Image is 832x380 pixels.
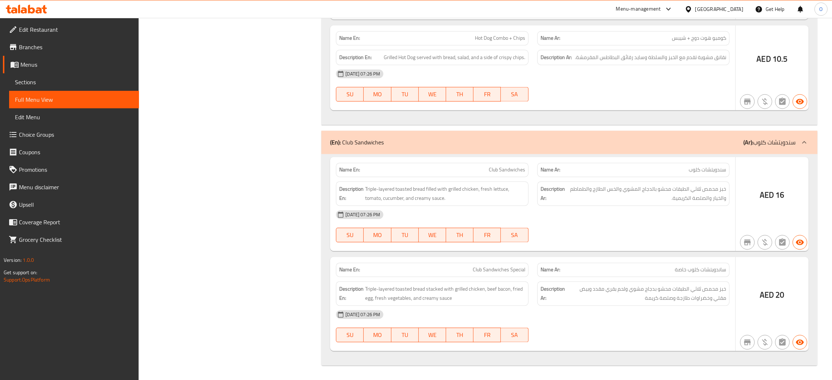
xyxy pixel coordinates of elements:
div: Menu-management [616,5,661,13]
span: TU [394,330,416,340]
span: [DATE] 07:26 PM [343,311,383,318]
span: ساندويتشات كلوب خاصة [675,266,726,274]
span: MO [367,330,388,340]
a: Menus [3,56,139,73]
span: Hot Dog Combo + Chips [475,34,525,42]
a: Coverage Report [3,213,139,231]
a: Coupons [3,143,139,161]
span: نقانق مشوية تقدم مع الخبز والسلطة وسايد رقائق البطاطس المقرمشة. [575,53,726,62]
a: Full Menu View [9,91,139,108]
span: Grocery Checklist [19,235,133,244]
b: (En): [330,137,341,148]
button: MO [364,228,391,242]
button: Not branch specific item [740,235,755,249]
button: TU [391,87,419,101]
button: TH [446,228,473,242]
strong: Description Ar: [541,185,565,202]
strong: Name Ar: [541,34,560,42]
a: Branches [3,38,139,56]
span: SA [504,330,525,340]
span: SA [504,230,525,240]
button: MO [364,327,391,342]
span: [DATE] 07:26 PM [343,211,383,218]
span: Edit Restaurant [19,25,133,34]
span: Coupons [19,148,133,156]
span: TH [449,89,471,100]
button: WE [419,87,446,101]
span: Upsell [19,200,133,209]
button: Purchased item [758,335,772,349]
button: WE [419,327,446,342]
a: Upsell [3,196,139,213]
a: Edit Restaurant [3,21,139,38]
button: SU [336,327,364,342]
span: Get support on: [4,268,37,277]
span: Branches [19,43,133,51]
span: Club Sandwiches Special [473,266,525,274]
span: Menu disclaimer [19,183,133,191]
span: TU [394,89,416,100]
span: FR [476,89,498,100]
span: Menus [20,60,133,69]
p: سندويتشات كلوب [743,138,796,147]
strong: Description En: [339,53,372,62]
strong: Description En: [339,185,364,202]
button: TH [446,327,473,342]
button: SA [501,327,528,342]
span: FR [476,230,498,240]
button: SU [336,87,364,101]
button: TU [391,228,419,242]
span: Club Sandwiches [489,166,525,174]
span: SU [339,330,361,340]
span: Coverage Report [19,218,133,226]
span: 1.0.0 [23,255,34,265]
span: O [819,5,823,13]
a: Promotions [3,161,139,178]
span: سندويتشات كلوب [689,166,726,174]
span: WE [422,89,443,100]
strong: Description En: [339,284,364,302]
span: TH [449,330,471,340]
button: Purchased item [758,94,772,109]
button: Not has choices [775,335,790,349]
span: Triple-layered toasted bread stacked with grilled chicken, beef bacon, fried egg, fresh vegetable... [365,284,525,302]
span: Choice Groups [19,130,133,139]
span: TH [449,230,471,240]
button: Not has choices [775,94,790,109]
button: TU [391,327,419,342]
span: SA [504,89,525,100]
b: (Ar): [743,137,753,148]
button: SU [336,228,364,242]
a: Edit Menu [9,108,139,126]
span: خبز محمص ثلاثي الطبقات محشو بدجاج مشوي ولحم بقري مقدد وبيض مقلي وخضراوات طازجة وصلصة كريمة [566,284,726,302]
button: SA [501,87,528,101]
button: Available [793,94,807,109]
span: FR [476,330,498,340]
strong: Description Ar: [541,284,565,302]
a: Grocery Checklist [3,231,139,248]
span: خبز محمص ثلاثي الطبقات محشو بالدجاج المشوي والخس الطازج والطماطم والخيار والصلصة الكريمية. [566,185,726,202]
span: TU [394,230,416,240]
span: Version: [4,255,22,265]
span: Promotions [19,165,133,174]
span: SU [339,230,361,240]
button: WE [419,228,446,242]
span: AED [760,288,774,302]
span: 16 [776,188,785,202]
strong: Name Ar: [541,166,560,174]
span: Triple-layered toasted bread filled with grilled chicken, fresh lettuce, tomato, cucumber, and cr... [365,185,525,202]
button: MO [364,87,391,101]
button: Purchased item [758,235,772,249]
a: Choice Groups [3,126,139,143]
span: Edit Menu [15,113,133,121]
div: [GEOGRAPHIC_DATA] [695,5,743,13]
span: AED [756,52,771,66]
span: WE [422,230,443,240]
button: Not has choices [775,235,790,249]
span: SU [339,89,361,100]
span: 10.5 [773,52,788,66]
a: Support.OpsPlatform [4,275,50,284]
span: Sections [15,78,133,86]
button: FR [473,228,501,242]
strong: Name En: [339,266,360,274]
